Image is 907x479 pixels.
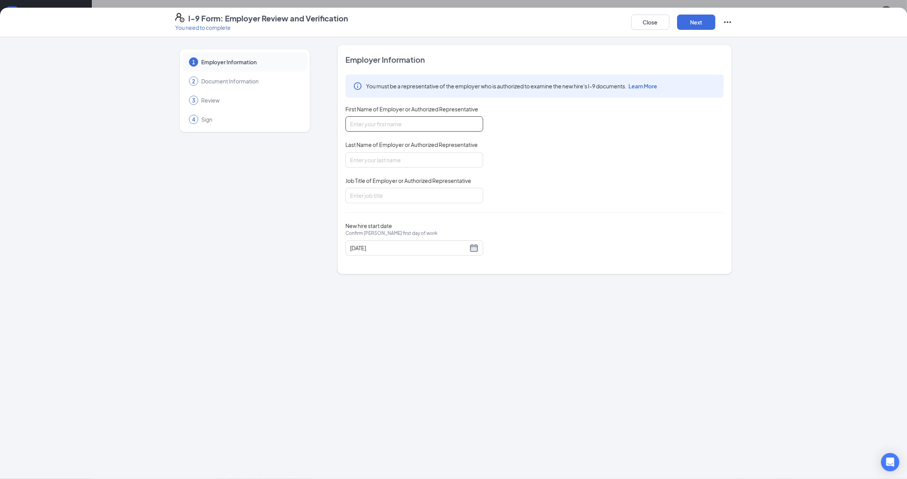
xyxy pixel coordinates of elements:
[201,116,299,123] span: Sign
[345,177,471,184] span: Job Title of Employer or Authorized Representative
[627,83,657,90] a: Learn More
[631,15,669,30] button: Close
[677,15,715,30] button: Next
[192,116,195,123] span: 4
[192,96,195,104] span: 3
[345,141,478,148] span: Last Name of Employer or Authorized Representative
[345,188,483,203] input: Enter job title
[192,58,195,66] span: 1
[192,77,195,85] span: 2
[188,13,348,24] h4: I-9 Form: Employer Review and Verification
[723,18,732,27] svg: Ellipses
[201,58,299,66] span: Employer Information
[345,105,478,113] span: First Name of Employer or Authorized Representative
[345,54,724,65] span: Employer Information
[175,13,184,22] svg: FormI9EVerifyIcon
[175,24,348,31] p: You need to complete
[881,453,899,471] div: Open Intercom Messenger
[353,81,362,91] svg: Info
[201,96,299,104] span: Review
[350,244,468,252] input: 09/16/2025
[345,116,483,132] input: Enter your first name
[366,82,657,90] span: You must be a representative of the employer who is authorized to examine the new hire's I-9 docu...
[201,77,299,85] span: Document Information
[345,222,438,245] span: New hire start date
[345,230,438,237] span: Confirm [PERSON_NAME] first day of work
[629,83,657,90] span: Learn More
[345,152,483,168] input: Enter your last name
